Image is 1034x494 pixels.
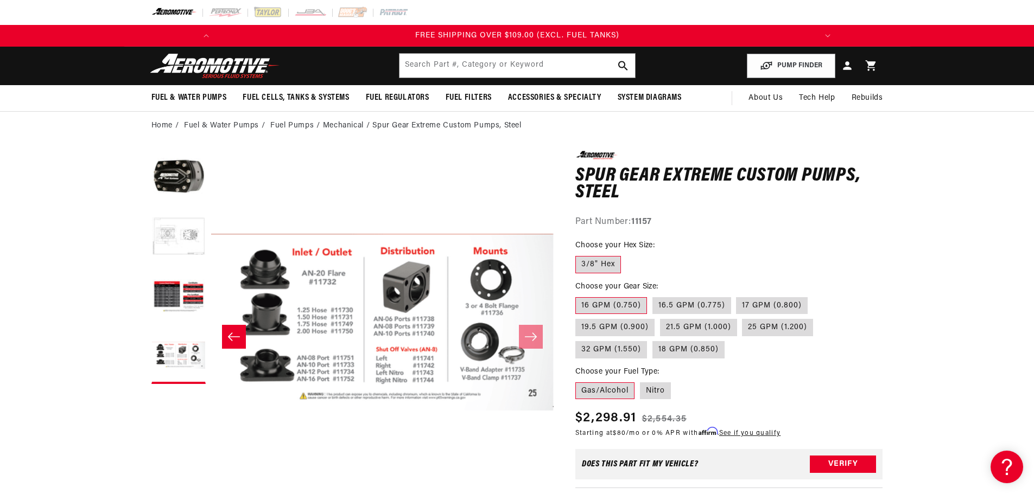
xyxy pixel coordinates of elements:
[652,297,731,315] label: 16.5 GPM (0.775)
[151,330,206,384] button: Load image 4 in gallery view
[446,92,492,104] span: Fuel Filters
[366,92,429,104] span: Fuel Regulators
[151,120,173,132] a: Home
[575,382,635,400] label: Gas/Alcohol
[217,30,817,42] div: Announcement
[582,460,699,469] div: Does This part fit My vehicle?
[222,325,246,349] button: Slide left
[358,85,437,111] summary: Fuel Regulators
[575,281,659,292] legend: Choose your Gear Size:
[660,319,737,336] label: 21.5 GPM (1.000)
[817,25,839,47] button: Translation missing: en.sections.announcements.next_announcement
[740,85,791,111] a: About Us
[575,428,781,438] p: Starting at /mo or 0% APR with .
[575,297,647,315] label: 16 GPM (0.750)
[234,85,357,111] summary: Fuel Cells, Tanks & Systems
[575,341,647,358] label: 32 GPM (1.550)
[747,54,835,78] button: PUMP FINDER
[742,319,813,336] label: 25 GPM (1.200)
[631,217,652,226] strong: 11157
[618,92,682,104] span: System Diagrams
[124,25,910,47] slideshow-component: Translation missing: en.sections.announcements.announcement_bar
[799,92,835,104] span: Tech Help
[843,85,891,111] summary: Rebuilds
[575,408,637,428] span: $2,298.91
[372,120,521,132] li: Spur Gear Extreme Custom Pumps, Steel
[736,297,808,315] label: 17 GPM (0.800)
[699,427,718,435] span: Affirm
[575,256,621,273] label: 3/8" Hex
[143,85,235,111] summary: Fuel & Water Pumps
[243,92,349,104] span: Fuel Cells, Tanks & Systems
[323,120,373,132] li: Mechanical
[500,85,610,111] summary: Accessories & Specialty
[151,92,227,104] span: Fuel & Water Pumps
[437,85,500,111] summary: Fuel Filters
[270,120,314,132] a: Fuel Pumps
[652,341,725,358] label: 18 GPM (0.850)
[217,30,817,42] div: 3 of 3
[151,210,206,265] button: Load image 2 in gallery view
[399,54,635,78] input: Search by Part Number, Category or Keyword
[810,455,876,473] button: Verify
[151,270,206,324] button: Load image 3 in gallery view
[613,430,626,437] span: $80
[791,85,843,111] summary: Tech Help
[508,92,601,104] span: Accessories & Specialty
[151,120,883,132] nav: breadcrumbs
[640,382,671,400] label: Nitro
[575,240,656,251] legend: Choose your Hex Size:
[575,319,655,336] label: 19.5 GPM (0.900)
[719,430,781,437] a: See if you qualify - Learn more about Affirm Financing (opens in modal)
[852,92,883,104] span: Rebuilds
[610,85,690,111] summary: System Diagrams
[575,366,661,377] legend: Choose your Fuel Type:
[611,54,635,78] button: search button
[151,151,206,205] button: Load image 1 in gallery view
[642,413,687,426] s: $2,554.35
[195,25,217,47] button: Translation missing: en.sections.announcements.previous_announcement
[415,31,619,40] span: FREE SHIPPING OVER $109.00 (EXCL. FUEL TANKS)
[519,325,543,349] button: Slide right
[748,94,783,102] span: About Us
[575,215,883,229] div: Part Number:
[575,168,883,202] h1: Spur Gear Extreme Custom Pumps, Steel
[184,120,259,132] a: Fuel & Water Pumps
[147,53,283,79] img: Aeromotive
